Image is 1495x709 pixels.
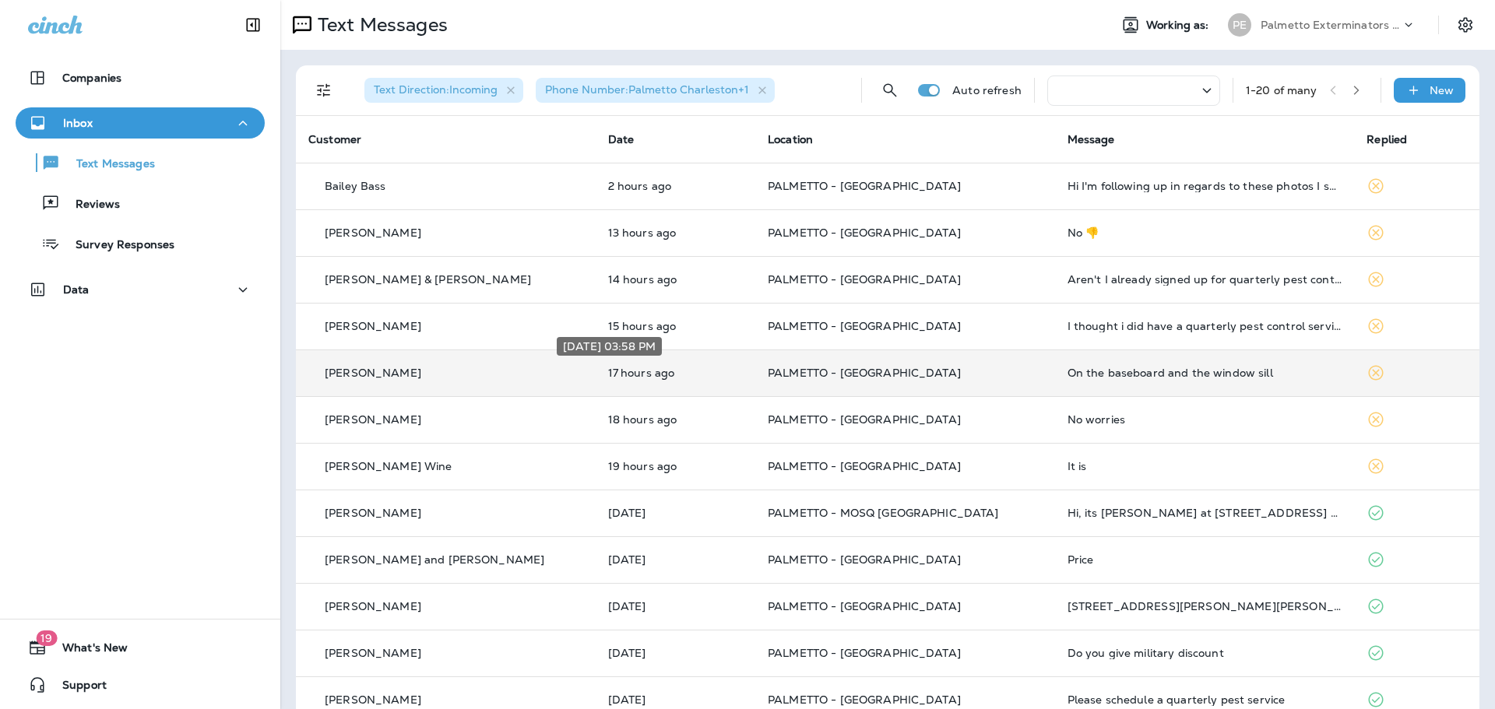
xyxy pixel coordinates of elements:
[545,82,749,97] span: Phone Number : Palmetto Charleston +1
[1068,600,1342,612] div: 8764 Laurel Grove Lane, North Charleston
[325,507,421,519] p: [PERSON_NAME]
[1430,84,1454,97] p: New
[47,641,128,660] span: What's New
[16,227,265,260] button: Survey Responses
[62,72,121,84] p: Companies
[325,226,421,239] p: [PERSON_NAME]
[36,630,57,646] span: 19
[768,412,961,426] span: PALMETTO - [GEOGRAPHIC_DATA]
[325,367,421,379] p: [PERSON_NAME]
[325,647,421,659] p: [PERSON_NAME]
[608,367,743,379] p: Sep 22, 2025 03:58 PM
[16,187,265,219] button: Reviews
[47,679,107,697] span: Support
[374,82,498,97] span: Text Direction : Incoming
[768,693,961,707] span: PALMETTO - [GEOGRAPHIC_DATA]
[768,599,961,613] span: PALMETTO - [GEOGRAPHIC_DATA]
[874,75,906,106] button: Search Messages
[768,506,999,520] span: PALMETTO - MOSQ [GEOGRAPHIC_DATA]
[1146,19,1212,32] span: Working as:
[1228,13,1251,37] div: PE
[1068,507,1342,519] div: Hi, its Carol Gossage at 1445 Oaklanding Rd. This is directly under my front door on porch. It's ...
[325,553,544,566] p: [PERSON_NAME] and [PERSON_NAME]
[1367,132,1407,146] span: Replied
[608,273,743,286] p: Sep 22, 2025 07:05 PM
[768,226,961,240] span: PALMETTO - [GEOGRAPHIC_DATA]
[557,337,662,356] div: [DATE] 03:58 PM
[1068,132,1115,146] span: Message
[608,460,743,472] p: Sep 22, 2025 02:02 PM
[63,117,93,129] p: Inbox
[768,459,961,473] span: PALMETTO - [GEOGRAPHIC_DATA]
[1451,11,1479,39] button: Settings
[1068,320,1342,332] div: I thought i did have a quarterly pest control services. Let me know if i need to reestablish my s...
[325,460,452,472] p: [PERSON_NAME] Wine
[1068,693,1342,706] div: Please schedule a quarterly pest service
[1068,226,1342,239] div: No 👎
[16,632,265,663] button: 19What's New
[325,693,421,706] p: [PERSON_NAME]
[608,320,743,332] p: Sep 22, 2025 05:53 PM
[768,646,961,660] span: PALMETTO - [GEOGRAPHIC_DATA]
[1068,413,1342,426] div: No worries
[308,75,339,106] button: Filters
[608,693,743,706] p: Sep 19, 2025 04:16 PM
[16,107,265,139] button: Inbox
[325,273,531,286] p: [PERSON_NAME] & [PERSON_NAME]
[768,132,813,146] span: Location
[1246,84,1317,97] div: 1 - 20 of many
[536,78,775,103] div: Phone Number:Palmetto Charleston+1
[325,180,386,192] p: Bailey Bass
[364,78,523,103] div: Text Direction:Incoming
[61,157,155,172] p: Text Messages
[16,274,265,305] button: Data
[608,553,743,566] p: Sep 22, 2025 06:40 AM
[608,132,635,146] span: Date
[608,413,743,426] p: Sep 22, 2025 02:41 PM
[768,366,961,380] span: PALMETTO - [GEOGRAPHIC_DATA]
[1068,180,1342,192] div: Hi I'm following up in regards to these photos I sent last week. I was told I'd be notified as to...
[1068,367,1342,379] div: On the baseboard and the window sill
[60,198,120,212] p: Reviews
[1068,553,1342,566] div: Price
[768,179,961,193] span: PALMETTO - [GEOGRAPHIC_DATA]
[311,13,448,37] p: Text Messages
[768,319,961,333] span: PALMETTO - [GEOGRAPHIC_DATA]
[608,507,743,519] p: Sep 22, 2025 09:38 AM
[768,272,961,286] span: PALMETTO - [GEOGRAPHIC_DATA]
[768,553,961,567] span: PALMETTO - [GEOGRAPHIC_DATA]
[60,238,174,253] p: Survey Responses
[63,283,90,296] p: Data
[325,600,421,612] p: [PERSON_NAME]
[308,132,361,146] span: Customer
[1068,460,1342,472] div: It is
[952,84,1022,97] p: Auto refresh
[325,320,421,332] p: [PERSON_NAME]
[608,600,743,612] p: Sep 19, 2025 08:49 PM
[608,226,743,239] p: Sep 22, 2025 07:50 PM
[231,9,275,40] button: Collapse Sidebar
[1068,273,1342,286] div: Aren't I already signed up for quarterly pest control?
[608,180,743,192] p: Sep 23, 2025 07:09 AM
[16,62,265,93] button: Companies
[16,146,265,179] button: Text Messages
[1068,647,1342,659] div: Do you give military discount
[16,669,265,700] button: Support
[325,413,421,426] p: [PERSON_NAME]
[1261,19,1401,31] p: Palmetto Exterminators LLC
[608,647,743,659] p: Sep 19, 2025 05:51 PM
